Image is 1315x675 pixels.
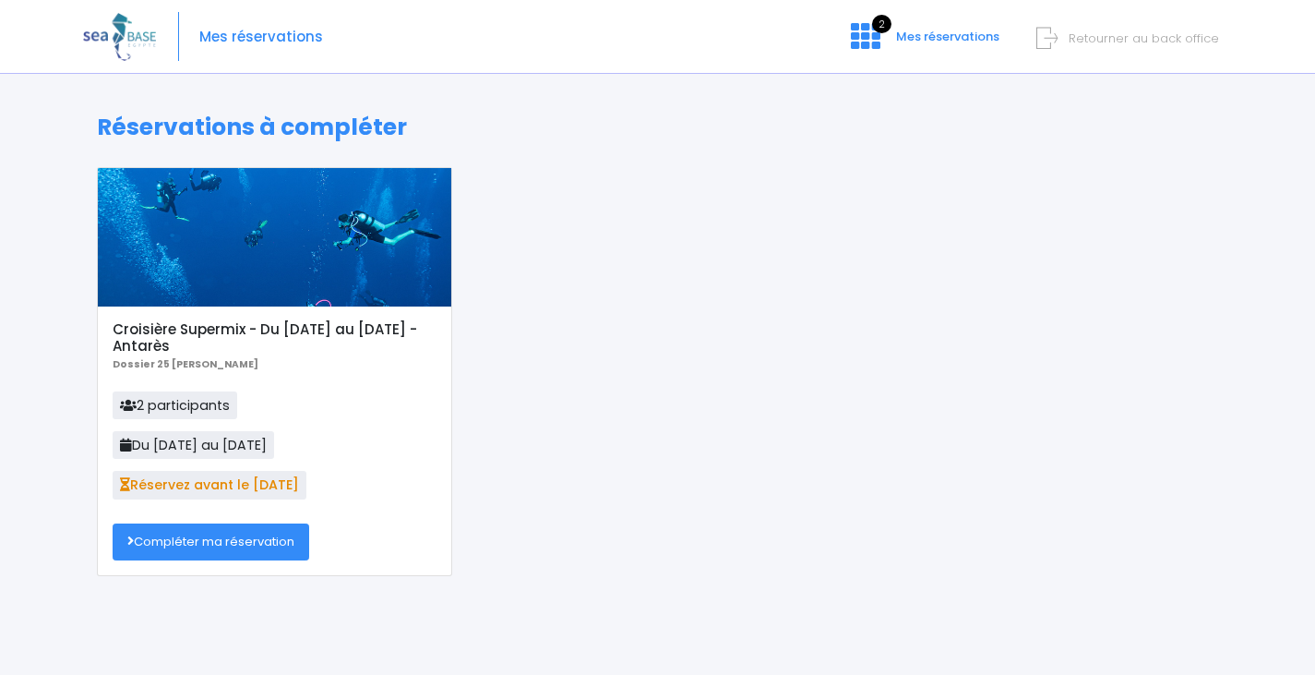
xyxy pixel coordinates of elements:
span: Réservez avant le [DATE] [113,471,306,499]
span: Mes réservations [896,28,999,45]
span: Du [DATE] au [DATE] [113,431,274,459]
h5: Croisière Supermix - Du [DATE] au [DATE] - Antarès [113,321,436,355]
a: Compléter ma réservation [113,524,309,560]
a: 2 Mes réservations [836,34,1010,52]
b: Dossier 25 [PERSON_NAME] [113,357,258,371]
a: Retourner au back office [1044,30,1219,47]
h1: Réservations à compléter [97,114,1218,141]
span: Retourner au back office [1069,30,1219,47]
span: 2 [872,15,891,33]
span: 2 participants [113,392,237,419]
